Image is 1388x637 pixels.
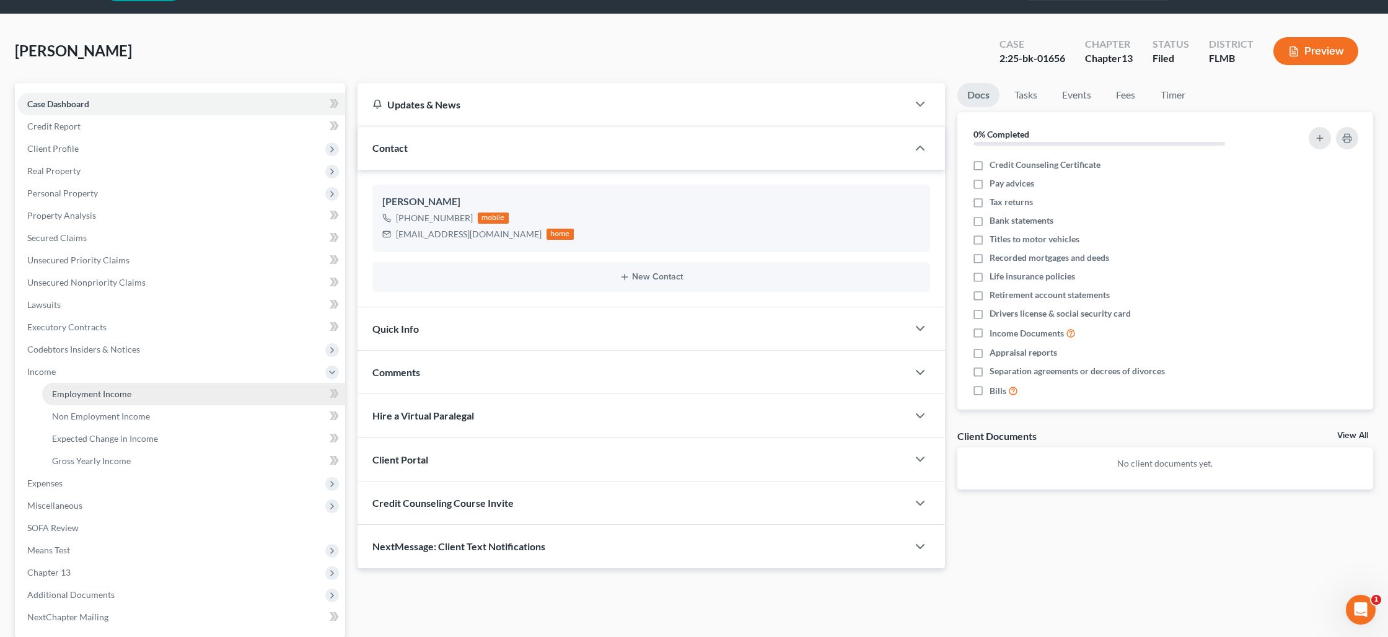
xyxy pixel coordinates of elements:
span: Bills [990,385,1006,397]
span: Miscellaneous [27,500,82,511]
a: Fees [1106,83,1146,107]
a: Events [1052,83,1101,107]
div: Filed [1153,51,1189,66]
a: Case Dashboard [17,93,345,115]
span: NextMessage: Client Text Notifications [372,540,545,552]
span: Comments [372,366,420,378]
a: Lawsuits [17,294,345,316]
span: Real Property [27,165,81,176]
span: Chapter 13 [27,567,71,578]
span: Separation agreements or decrees of divorces [990,365,1165,377]
span: SOFA Review [27,522,79,533]
a: Docs [957,83,999,107]
a: Expected Change in Income [42,428,345,450]
span: Tax returns [990,196,1033,208]
span: Income [27,366,56,377]
div: home [547,229,574,240]
span: 13 [1122,52,1133,64]
strong: 0% Completed [973,129,1029,139]
span: Employment Income [52,389,131,399]
div: FLMB [1209,51,1254,66]
span: 1 [1371,595,1381,605]
span: Personal Property [27,188,98,198]
span: Quick Info [372,323,419,335]
span: Pay advices [990,177,1034,190]
div: Chapter [1085,37,1133,51]
a: Unsecured Nonpriority Claims [17,271,345,294]
span: [PERSON_NAME] [15,42,132,59]
span: Bank statements [990,214,1053,227]
span: Secured Claims [27,232,87,243]
span: NextChapter Mailing [27,612,108,622]
span: Life insurance policies [990,270,1075,283]
span: Appraisal reports [990,346,1057,359]
span: Property Analysis [27,210,96,221]
span: Titles to motor vehicles [990,233,1079,245]
div: [EMAIL_ADDRESS][DOMAIN_NAME] [396,228,542,240]
a: Timer [1151,83,1195,107]
span: Drivers license & social security card [990,307,1131,320]
div: [PERSON_NAME] [382,195,920,209]
iframe: Intercom live chat [1346,595,1376,625]
span: Expected Change in Income [52,433,158,444]
a: Secured Claims [17,227,345,249]
span: Executory Contracts [27,322,107,332]
a: Employment Income [42,383,345,405]
a: NextChapter Mailing [17,606,345,628]
div: District [1209,37,1254,51]
span: Expenses [27,478,63,488]
div: 2:25-bk-01656 [999,51,1065,66]
span: Credit Counseling Course Invite [372,497,514,509]
div: Status [1153,37,1189,51]
span: Non Employment Income [52,411,150,421]
div: mobile [478,213,509,224]
span: Hire a Virtual Paralegal [372,410,474,421]
span: Recorded mortgages and deeds [990,252,1109,264]
span: Contact [372,142,408,154]
p: No client documents yet. [967,457,1363,470]
span: Client Portal [372,454,428,465]
div: [PHONE_NUMBER] [396,212,473,224]
button: New Contact [382,272,920,282]
span: Lawsuits [27,299,61,310]
button: Preview [1273,37,1358,65]
span: Client Profile [27,143,79,154]
span: Unsecured Nonpriority Claims [27,277,146,288]
div: Client Documents [957,429,1037,442]
span: Means Test [27,545,70,555]
span: Income Documents [990,327,1064,340]
span: Credit Report [27,121,81,131]
a: Property Analysis [17,204,345,227]
span: Gross Yearly Income [52,455,131,466]
span: Additional Documents [27,589,115,600]
a: Non Employment Income [42,405,345,428]
div: Chapter [1085,51,1133,66]
span: Codebtors Insiders & Notices [27,344,140,354]
a: Credit Report [17,115,345,138]
div: Updates & News [372,98,893,111]
a: View All [1337,431,1368,440]
span: Unsecured Priority Claims [27,255,130,265]
span: Credit Counseling Certificate [990,159,1100,171]
div: Case [999,37,1065,51]
a: SOFA Review [17,517,345,539]
span: Retirement account statements [990,289,1110,301]
a: Executory Contracts [17,316,345,338]
a: Gross Yearly Income [42,450,345,472]
a: Unsecured Priority Claims [17,249,345,271]
a: Tasks [1004,83,1047,107]
span: Case Dashboard [27,99,89,109]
